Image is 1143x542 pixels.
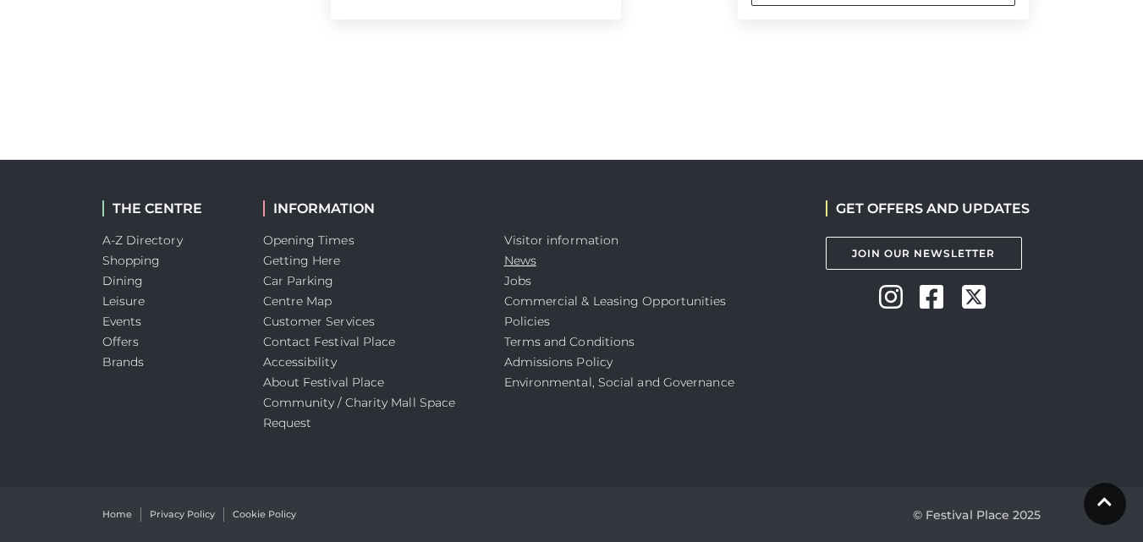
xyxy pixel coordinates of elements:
[504,375,734,390] a: Environmental, Social and Governance
[102,200,238,216] h2: THE CENTRE
[263,354,337,370] a: Accessibility
[504,273,531,288] a: Jobs
[102,273,144,288] a: Dining
[102,314,142,329] a: Events
[102,293,146,309] a: Leisure
[504,233,619,248] a: Visitor information
[263,253,341,268] a: Getting Here
[102,233,183,248] a: A-Z Directory
[150,507,215,522] a: Privacy Policy
[102,334,140,349] a: Offers
[263,314,376,329] a: Customer Services
[263,375,385,390] a: About Festival Place
[504,354,613,370] a: Admissions Policy
[504,293,727,309] a: Commercial & Leasing Opportunities
[504,334,635,349] a: Terms and Conditions
[263,395,456,430] a: Community / Charity Mall Space Request
[826,200,1030,216] h2: GET OFFERS AND UPDATES
[913,505,1041,525] p: © Festival Place 2025
[233,507,296,522] a: Cookie Policy
[102,253,161,268] a: Shopping
[263,273,334,288] a: Car Parking
[826,237,1022,270] a: Join Our Newsletter
[263,334,396,349] a: Contact Festival Place
[263,233,354,248] a: Opening Times
[102,354,145,370] a: Brands
[263,200,479,216] h2: INFORMATION
[504,253,536,268] a: News
[504,314,551,329] a: Policies
[263,293,332,309] a: Centre Map
[102,507,132,522] a: Home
